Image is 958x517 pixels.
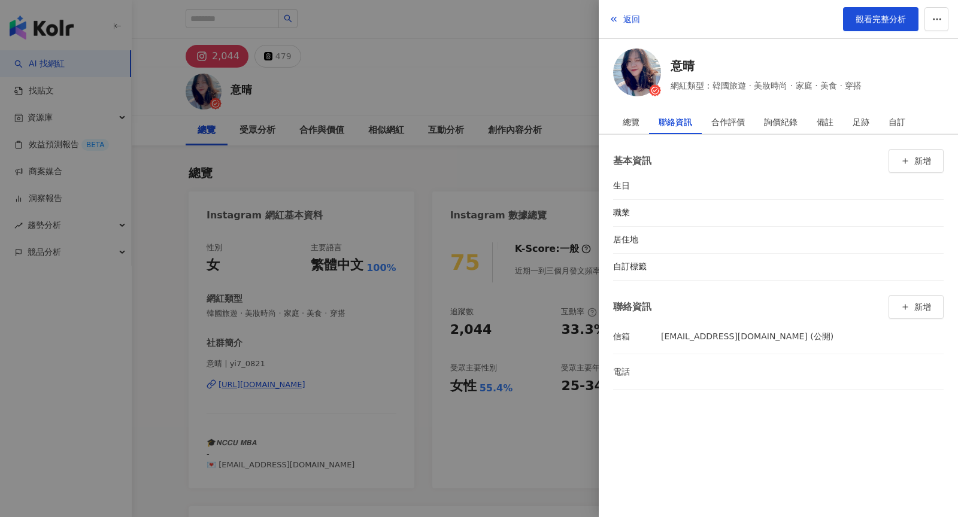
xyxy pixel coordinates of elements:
[613,261,661,273] div: 自訂標籤
[613,234,661,246] div: 居住地
[613,207,661,219] div: 職業
[889,149,944,173] button: 新增
[843,7,918,31] a: 觀看完整分析
[711,110,745,134] div: 合作評價
[671,79,862,92] span: 網紅類型：韓國旅遊 · 美妝時尚 · 家庭 · 美食 · 穿搭
[764,110,798,134] div: 詢價紀錄
[613,48,661,101] a: KOL Avatar
[853,110,869,134] div: 足跡
[817,110,833,134] div: 備註
[856,14,906,24] span: 觀看完整分析
[914,302,931,312] span: 新增
[608,7,641,31] button: 返回
[613,48,661,96] img: KOL Avatar
[661,326,944,346] div: [EMAIL_ADDRESS][DOMAIN_NAME] (公開)
[889,110,905,134] div: 自訂
[613,330,661,343] div: 信箱
[659,110,692,134] div: 聯絡資訊
[613,299,651,314] div: 聯絡資訊
[914,156,931,166] span: 新增
[661,326,833,346] div: [EMAIL_ADDRESS][DOMAIN_NAME] (公開)
[623,14,640,24] span: 返回
[613,153,651,168] div: 基本資訊
[613,365,661,378] div: 電話
[623,110,639,134] div: 總覽
[889,295,944,319] button: 新增
[671,57,862,74] a: 意晴
[613,180,661,192] div: 生日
